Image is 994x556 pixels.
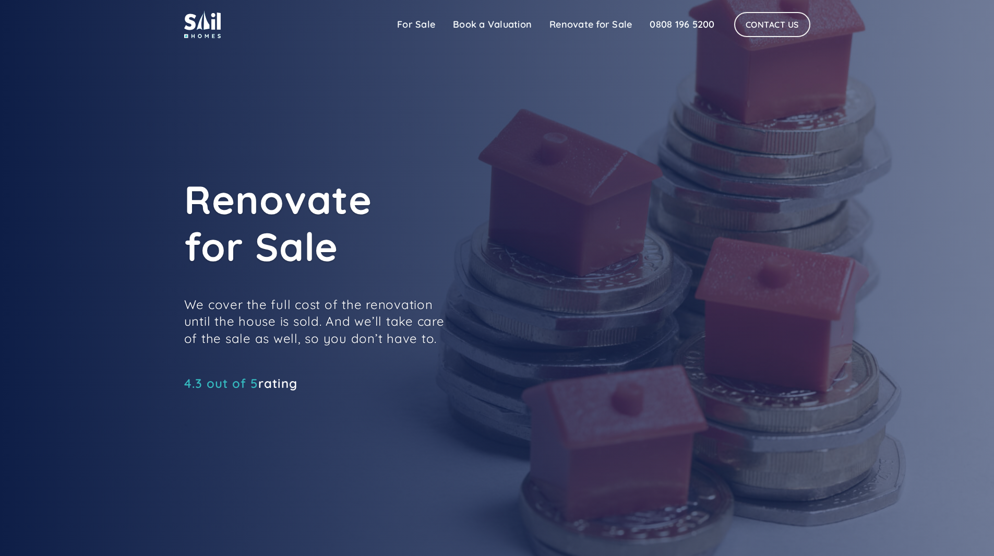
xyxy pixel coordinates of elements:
iframe: Customer reviews powered by Trustpilot [184,394,341,406]
img: sail home logo [184,10,221,38]
a: For Sale [388,14,444,35]
a: 0808 196 5200 [641,14,723,35]
div: rating [184,378,297,388]
a: 4.3 out of 5rating [184,378,297,388]
h1: Renovate for Sale [184,176,654,270]
a: Book a Valuation [444,14,541,35]
a: Renovate for Sale [541,14,641,35]
p: We cover the full cost of the renovation until the house is sold. And we’ll take care of the sale... [184,296,445,347]
a: Contact Us [734,12,810,37]
span: 4.3 out of 5 [184,375,258,391]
